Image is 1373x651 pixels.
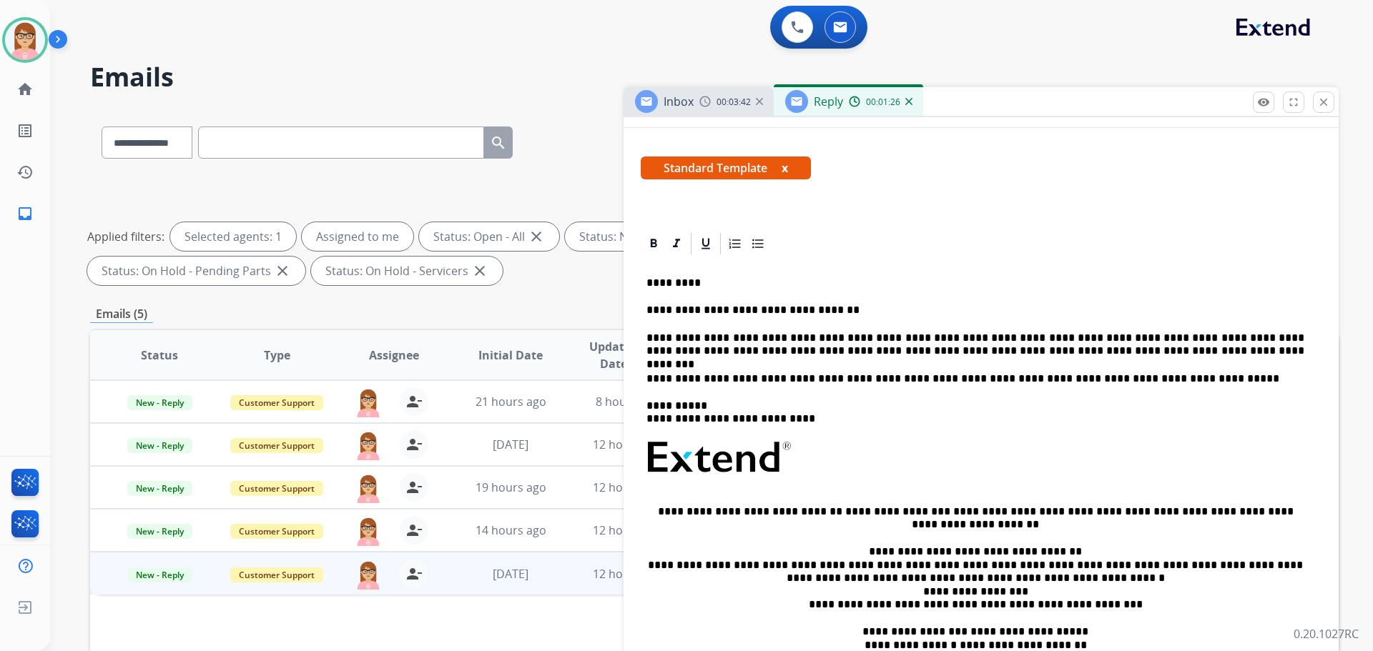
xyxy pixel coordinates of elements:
[354,473,383,503] img: agent-avatar
[528,228,545,245] mat-icon: close
[230,395,323,410] span: Customer Support
[643,233,664,254] div: Bold
[419,222,559,251] div: Status: Open - All
[230,524,323,539] span: Customer Support
[369,347,419,364] span: Assignee
[695,233,717,254] div: Underline
[230,567,323,582] span: Customer Support
[866,96,900,108] span: 00:01:26
[814,94,843,109] span: Reply
[354,560,383,590] img: agent-avatar
[405,565,423,582] mat-icon: person_remove
[127,438,192,453] span: New - Reply
[230,481,323,496] span: Customer Support
[87,228,164,245] p: Applied filters:
[302,222,413,251] div: Assigned to me
[593,437,664,452] span: 12 hours ago
[141,347,178,364] span: Status
[664,94,694,109] span: Inbox
[5,20,45,60] img: avatar
[264,347,290,364] span: Type
[1294,625,1359,642] p: 0.20.1027RC
[476,522,546,538] span: 14 hours ago
[1287,96,1300,109] mat-icon: fullscreen
[405,479,423,496] mat-icon: person_remove
[593,479,664,495] span: 12 hours ago
[666,233,687,254] div: Italic
[593,566,664,582] span: 12 hours ago
[127,524,192,539] span: New - Reply
[476,394,546,409] span: 21 hours ago
[493,437,528,452] span: [DATE]
[747,233,769,254] div: Bullet List
[1257,96,1270,109] mat-icon: remove_red_eye
[471,262,488,279] mat-icon: close
[641,156,811,179] span: Standard Template
[90,63,1339,91] h2: Emails
[593,522,664,538] span: 12 hours ago
[782,159,788,177] button: x
[90,305,153,323] p: Emails (5)
[354,387,383,417] img: agent-avatar
[354,430,383,460] img: agent-avatar
[87,257,305,285] div: Status: On Hold - Pending Parts
[490,134,507,151] mat-icon: search
[274,262,291,279] mat-icon: close
[405,522,423,539] mat-icon: person_remove
[478,347,543,364] span: Initial Date
[405,436,423,453] mat-icon: person_remove
[16,122,34,139] mat-icon: list_alt
[16,205,34,222] mat-icon: inbox
[170,222,296,251] div: Selected agents: 1
[565,222,716,251] div: Status: New - Initial
[724,233,746,254] div: Ordered List
[581,338,646,372] span: Updated Date
[311,257,503,285] div: Status: On Hold - Servicers
[354,516,383,546] img: agent-avatar
[493,566,528,582] span: [DATE]
[16,164,34,181] mat-icon: history
[127,395,192,410] span: New - Reply
[717,96,751,108] span: 00:03:42
[127,567,192,582] span: New - Reply
[476,479,546,495] span: 19 hours ago
[405,393,423,410] mat-icon: person_remove
[596,394,660,409] span: 8 hours ago
[127,481,192,496] span: New - Reply
[16,81,34,98] mat-icon: home
[230,438,323,453] span: Customer Support
[1317,96,1330,109] mat-icon: close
